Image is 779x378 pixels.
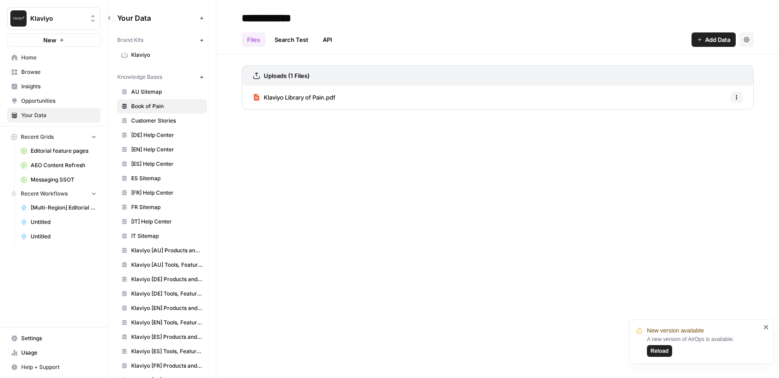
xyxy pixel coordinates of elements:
[7,65,101,79] a: Browse
[21,363,96,371] span: Help + Support
[117,315,207,330] a: Klaviyo [EN] Tools, Features, Marketing Resources, Glossary, Blogs
[131,304,203,312] span: Klaviyo [EN] Products and Solutions
[131,51,203,59] span: Klaviyo
[7,79,101,94] a: Insights
[117,13,196,23] span: Your Data
[131,246,203,255] span: Klaviyo [AU] Products and Solutions
[7,346,101,360] a: Usage
[117,214,207,229] a: [IT] Help Center
[647,326,704,335] span: New version available
[7,50,101,65] a: Home
[31,218,96,226] span: Untitled
[7,130,101,144] button: Recent Grids
[117,171,207,186] a: ES Sitemap
[117,114,207,128] a: Customer Stories
[131,333,203,341] span: Klaviyo [ES] Products and Solutions
[7,360,101,374] button: Help + Support
[21,133,54,141] span: Recent Grids
[21,68,96,76] span: Browse
[17,158,101,173] a: AEO Content Refresh
[117,272,207,287] a: Klaviyo [DE] Products and Solutions
[117,200,207,214] a: FR Sitemap
[131,117,203,125] span: Customer Stories
[117,287,207,301] a: Klaviyo [DE] Tools, Features, Marketing Resources, Glossary, Blogs
[30,14,85,23] span: Klaviyo
[705,35,730,44] span: Add Data
[647,345,672,357] button: Reload
[651,347,669,355] span: Reload
[117,48,207,62] a: Klaviyo
[7,108,101,123] a: Your Data
[117,344,207,359] a: Klaviyo [ES] Tools, Features, Marketing Resources, Glossary, Blogs
[763,323,770,331] button: close
[131,102,203,110] span: Book of Pain
[131,88,203,96] span: AU Sitemap
[242,32,266,47] a: Files
[21,111,96,119] span: Your Data
[253,86,335,109] a: Klaviyo Library of Pain.pdf
[21,82,96,91] span: Insights
[647,335,761,357] div: A new version of AirOps is available.
[131,362,203,370] span: Klaviyo [FR] Products and Solutions
[117,229,207,243] a: IT Sitemap
[117,85,207,99] a: AU Sitemap
[21,54,96,62] span: Home
[131,319,203,327] span: Klaviyo [EN] Tools, Features, Marketing Resources, Glossary, Blogs
[253,66,310,86] a: Uploads (1 Files)
[117,157,207,171] a: [ES] Help Center
[117,128,207,142] a: [DE] Help Center
[17,229,101,244] a: Untitled
[31,176,96,184] span: Messaging SSOT
[131,189,203,197] span: [FR] Help Center
[43,36,56,45] span: New
[7,94,101,108] a: Opportunities
[131,275,203,283] span: Klaviyo [DE] Products and Solutions
[7,331,101,346] a: Settings
[131,261,203,269] span: Klaviyo [AU] Tools, Features, Marketing Resources, Glossary, Blogs
[131,131,203,139] span: [DE] Help Center
[131,203,203,211] span: FR Sitemap
[117,330,207,344] a: Klaviyo [ES] Products and Solutions
[21,97,96,105] span: Opportunities
[117,36,143,44] span: Brand Kits
[117,73,162,81] span: Knowledge Bases
[131,290,203,298] span: Klaviyo [DE] Tools, Features, Marketing Resources, Glossary, Blogs
[21,349,96,357] span: Usage
[10,10,27,27] img: Klaviyo Logo
[7,33,101,47] button: New
[131,174,203,182] span: ES Sitemap
[131,232,203,240] span: IT Sitemap
[117,359,207,373] a: Klaviyo [FR] Products and Solutions
[117,301,207,315] a: Klaviyo [EN] Products and Solutions
[21,190,68,198] span: Recent Workflows
[21,334,96,342] span: Settings
[269,32,314,47] a: Search Test
[31,147,96,155] span: Editorial feature pages
[17,200,101,215] a: [Multi-Region] Editorial feature page
[131,160,203,168] span: [ES] Help Center
[117,243,207,258] a: Klaviyo [AU] Products and Solutions
[131,218,203,226] span: [IT] Help Center
[17,173,101,187] a: Messaging SSOT
[117,99,207,114] a: Book of Pain
[117,142,207,157] a: [EN] Help Center
[131,146,203,154] span: [EN] Help Center
[7,7,101,30] button: Workspace: Klaviyo
[264,93,335,102] span: Klaviyo Library of Pain.pdf
[31,204,96,212] span: [Multi-Region] Editorial feature page
[264,71,310,80] h3: Uploads (1 Files)
[117,258,207,272] a: Klaviyo [AU] Tools, Features, Marketing Resources, Glossary, Blogs
[17,215,101,229] a: Untitled
[131,347,203,355] span: Klaviyo [ES] Tools, Features, Marketing Resources, Glossary, Blogs
[117,186,207,200] a: [FR] Help Center
[31,161,96,169] span: AEO Content Refresh
[317,32,338,47] a: API
[17,144,101,158] a: Editorial feature pages
[692,32,736,47] button: Add Data
[31,232,96,241] span: Untitled
[7,187,101,200] button: Recent Workflows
